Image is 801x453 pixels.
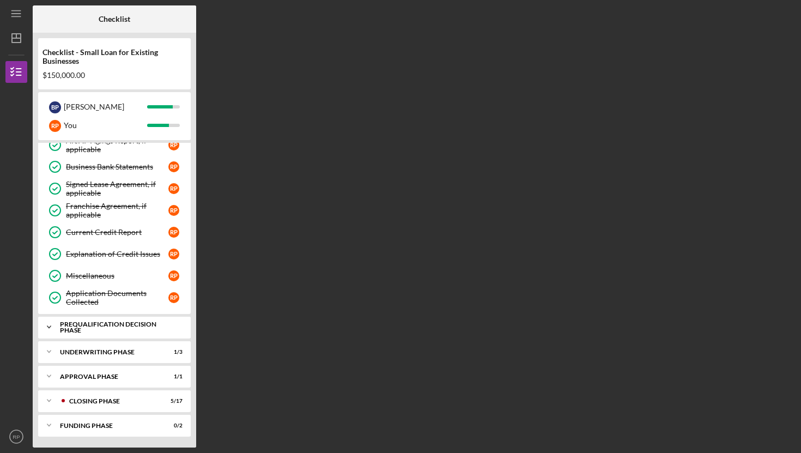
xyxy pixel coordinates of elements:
[60,422,155,429] div: Funding Phase
[44,243,185,265] a: Explanation of Credit IssuesRP
[66,289,168,306] div: Application Documents Collected
[5,426,27,448] button: RP
[99,15,130,23] b: Checklist
[163,398,183,404] div: 5 / 17
[44,265,185,287] a: MiscellaneousRP
[60,349,155,355] div: Underwriting Phase
[66,271,168,280] div: Miscellaneous
[66,180,168,197] div: Signed Lease Agreement, if applicable
[66,162,168,171] div: Business Bank Statements
[168,183,179,194] div: R P
[168,227,179,238] div: R P
[49,120,61,132] div: R P
[66,136,168,154] div: AR/AP Agings Report, if applicable
[60,321,177,334] div: Prequalification Decision Phase
[66,228,168,237] div: Current Credit Report
[168,161,179,172] div: R P
[168,270,179,281] div: R P
[44,156,185,178] a: Business Bank StatementsRP
[66,202,168,219] div: Franchise Agreement, if applicable
[44,200,185,221] a: Franchise Agreement, if applicableRP
[60,373,155,380] div: Approval Phase
[43,71,186,80] div: $150,000.00
[163,373,183,380] div: 1 / 1
[69,398,155,404] div: Closing Phase
[44,221,185,243] a: Current Credit ReportRP
[43,48,186,65] div: Checklist - Small Loan for Existing Businesses
[44,287,185,309] a: Application Documents CollectedRP
[163,422,183,429] div: 0 / 2
[64,116,147,135] div: You
[168,205,179,216] div: R P
[168,292,179,303] div: R P
[13,434,20,440] text: RP
[44,134,185,156] a: AR/AP Agings Report, if applicableRP
[44,178,185,200] a: Signed Lease Agreement, if applicableRP
[168,249,179,259] div: R P
[64,98,147,116] div: [PERSON_NAME]
[66,250,168,258] div: Explanation of Credit Issues
[163,349,183,355] div: 1 / 3
[49,101,61,113] div: B P
[168,140,179,150] div: R P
